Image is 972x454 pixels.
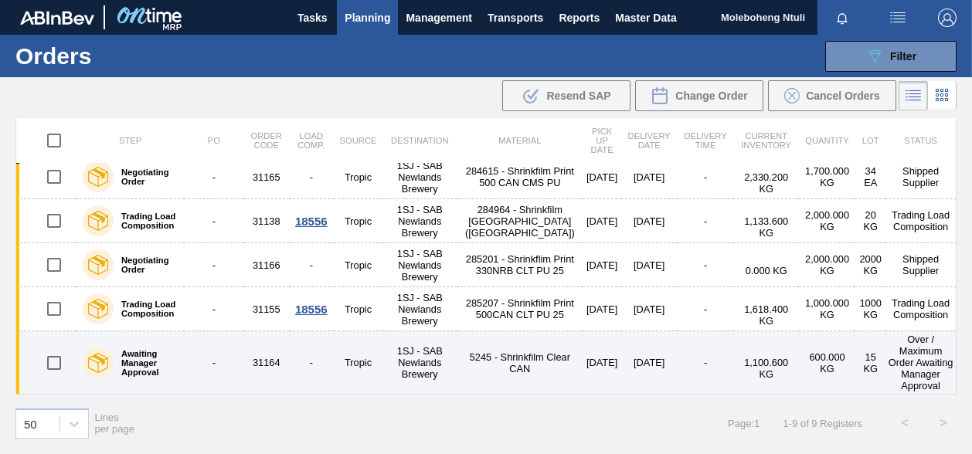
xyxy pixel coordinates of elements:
td: 285201 - Shrinkflim Print 330NRB CLT PU 25 [457,243,583,287]
span: Destination [391,136,448,145]
td: - [184,287,243,331]
td: 1SJ - SAB Newlands Brewery [382,331,457,395]
td: Tropic [334,287,383,331]
img: Logout [938,8,957,27]
td: [DATE] [583,199,621,243]
label: Negotiating Order [114,168,178,186]
span: Lines per page [95,412,135,435]
td: 34 EA [855,155,885,199]
span: 1,133.600 KG [744,215,788,239]
div: Cancel Orders in Bulk [768,80,896,111]
label: Awaiting Manager Approval [114,349,178,377]
span: Master Data [615,8,676,27]
td: Trading Load Composition [885,287,956,331]
div: List Vision [899,81,928,110]
td: Tropic [334,199,383,243]
span: Current inventory [741,131,791,150]
a: Negotiating Order-31166-Tropic1SJ - SAB Newlands Brewery285201 - Shrinkflim Print 330NRB CLT PU 2... [16,243,957,287]
td: 31166 [243,243,289,287]
td: - [184,331,243,395]
div: Card Vision [928,81,957,110]
td: 1,700.000 KG [799,155,855,199]
td: 2000 KG [855,243,885,287]
div: 18556 [291,215,331,228]
div: 50 [24,417,37,430]
span: Material [498,136,541,145]
span: Source [340,136,377,145]
td: Tropic [334,331,383,395]
button: Cancel Orders [768,80,896,111]
span: Order Code [251,131,282,150]
span: Tasks [295,8,329,27]
td: 1SJ - SAB Newlands Brewery [382,243,457,287]
div: 18556 [291,303,331,316]
td: - [678,287,734,331]
td: [DATE] [583,287,621,331]
td: 5245 - Shrinkfilm Clear CAN [457,331,583,395]
span: Delivery Time [684,131,726,150]
span: 1,618.400 KG [744,303,788,327]
td: - [289,155,334,199]
span: 0.000 KG [746,265,787,276]
span: Filter [890,50,916,63]
td: [DATE] [621,155,678,199]
td: - [289,243,334,287]
img: TNhmsLtSVTkK8tSr43FrP2fwEKptu5GPRR3wAAAABJRU5ErkJggg== [20,11,94,25]
td: [DATE] [583,155,621,199]
span: Reports [559,8,600,27]
span: Planning [345,8,390,27]
label: Trading Load Composition [114,212,178,230]
span: Status [904,136,936,145]
span: Delivery Date [628,131,671,150]
td: 1000 KG [855,287,885,331]
td: - [184,243,243,287]
td: [DATE] [621,287,678,331]
td: - [184,155,243,199]
td: 1,000.000 KG [799,287,855,331]
button: Change Order [635,80,763,111]
td: 2,000.000 KG [799,199,855,243]
span: Resend SAP [546,90,610,102]
td: Trading Load Composition [885,199,956,243]
td: Over / Maximum Order Awaiting Manager Approval [885,331,956,395]
td: 31165 [243,155,289,199]
label: Negotiating Order [114,256,178,274]
td: 31164 [243,331,289,395]
span: Cancel Orders [806,90,880,102]
span: Load Comp. [297,131,325,150]
td: Shipped Supplier [885,155,956,199]
a: Trading Load Composition-31138Tropic1SJ - SAB Newlands Brewery284964 - Shrinkfilm [GEOGRAPHIC_DAT... [16,199,957,243]
button: < [885,404,924,442]
td: 31155 [243,287,289,331]
td: 2,000.000 KG [799,243,855,287]
label: Trading Load Composition [114,300,178,318]
td: - [678,331,734,395]
span: Page : 1 [728,418,760,429]
td: 284615 - Shrinkfilm Print 500 CAN CMS PU [457,155,583,199]
span: Change Order [675,90,747,102]
span: 1,100.600 KG [744,357,788,380]
td: 20 KG [855,199,885,243]
span: Quantity [805,136,849,145]
td: Shipped Supplier [885,243,956,287]
td: - [184,199,243,243]
td: 15 KG [855,331,885,395]
td: [DATE] [621,331,678,395]
span: 2,330.200 KG [744,171,788,195]
td: - [289,331,334,395]
td: 284964 - Shrinkfilm [GEOGRAPHIC_DATA] ([GEOGRAPHIC_DATA]) [457,199,583,243]
button: Notifications [817,7,867,29]
td: - [678,243,734,287]
td: 1SJ - SAB Newlands Brewery [382,155,457,199]
td: 1SJ - SAB Newlands Brewery [382,199,457,243]
button: > [924,404,963,442]
td: - [678,155,734,199]
td: Tropic [334,243,383,287]
a: Trading Load Composition-31155Tropic1SJ - SAB Newlands Brewery285207 - Shrinkfilm Print 500CAN CL... [16,287,957,331]
td: - [678,199,734,243]
td: [DATE] [583,331,621,395]
div: Resend SAP [502,80,630,111]
span: PO [208,136,220,145]
span: Pick up Date [591,127,613,154]
td: [DATE] [621,199,678,243]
